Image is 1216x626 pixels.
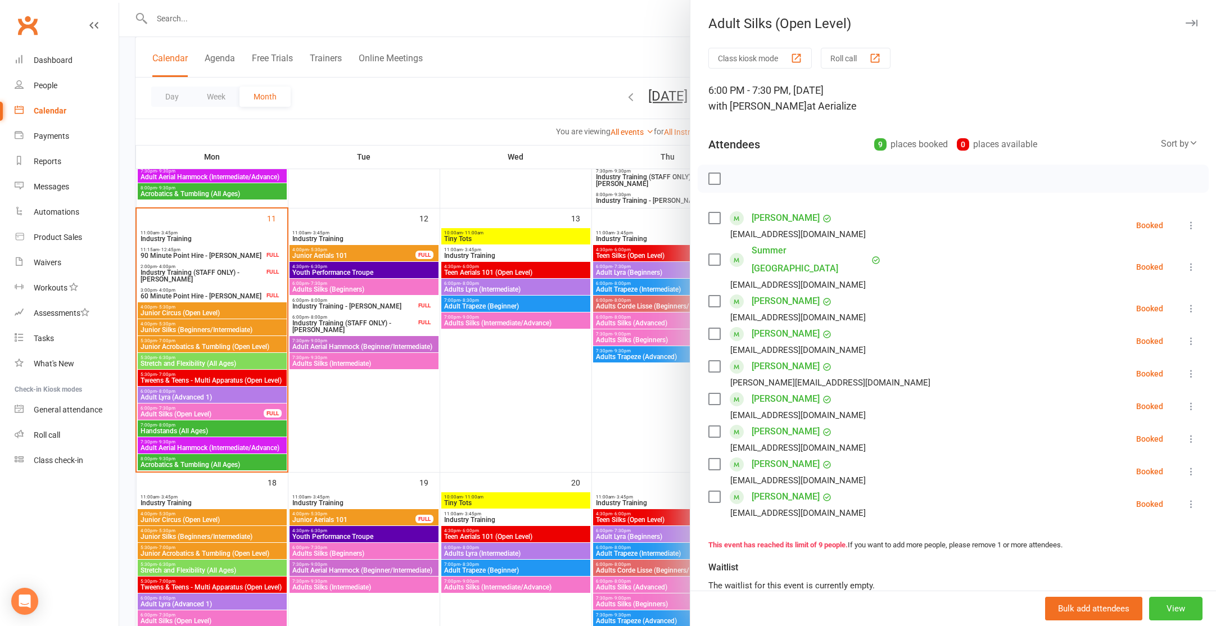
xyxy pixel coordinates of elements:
[1136,221,1163,229] div: Booked
[15,250,119,275] a: Waivers
[15,174,119,199] a: Messages
[708,539,1198,551] div: If you want to add more people, please remove 1 or more attendees.
[34,233,82,242] div: Product Sales
[34,309,89,317] div: Assessments
[752,488,820,506] a: [PERSON_NAME]
[708,579,1198,592] div: The waitlist for this event is currently empty.
[1136,402,1163,410] div: Booked
[708,541,848,549] strong: This event has reached its limit of 9 people.
[1136,370,1163,378] div: Booked
[730,441,866,455] div: [EMAIL_ADDRESS][DOMAIN_NAME]
[752,325,820,343] a: [PERSON_NAME]
[34,56,73,65] div: Dashboard
[730,375,930,390] div: [PERSON_NAME][EMAIL_ADDRESS][DOMAIN_NAME]
[708,137,760,152] div: Attendees
[730,278,866,292] div: [EMAIL_ADDRESS][DOMAIN_NAME]
[752,423,820,441] a: [PERSON_NAME]
[708,100,807,112] span: with [PERSON_NAME]
[34,131,69,140] div: Payments
[15,149,119,174] a: Reports
[15,225,119,250] a: Product Sales
[690,16,1216,31] div: Adult Silks (Open Level)
[1045,597,1142,620] button: Bulk add attendees
[1136,263,1163,271] div: Booked
[15,397,119,423] a: General attendance kiosk mode
[15,351,119,376] a: What's New
[34,182,69,191] div: Messages
[1136,500,1163,508] div: Booked
[730,343,866,357] div: [EMAIL_ADDRESS][DOMAIN_NAME]
[1136,337,1163,345] div: Booked
[34,334,54,343] div: Tasks
[34,258,61,267] div: Waivers
[34,207,79,216] div: Automations
[821,48,890,69] button: Roll call
[874,138,887,151] div: 9
[11,588,38,615] div: Open Intercom Messenger
[730,506,866,520] div: [EMAIL_ADDRESS][DOMAIN_NAME]
[957,138,969,151] div: 0
[34,157,61,166] div: Reports
[1136,468,1163,475] div: Booked
[708,560,740,575] div: Waitlist
[752,455,820,473] a: [PERSON_NAME]
[1136,305,1163,312] div: Booked
[708,83,1198,114] div: 6:00 PM - 7:30 PM, [DATE]
[34,106,66,115] div: Calendar
[807,100,857,112] span: at Aerialize
[752,209,820,227] a: [PERSON_NAME]
[15,48,119,73] a: Dashboard
[708,48,812,69] button: Class kiosk mode
[34,430,60,439] div: Roll call
[874,137,948,152] div: places booked
[752,390,820,408] a: [PERSON_NAME]
[1136,435,1163,443] div: Booked
[15,73,119,98] a: People
[34,456,83,465] div: Class check-in
[15,275,119,301] a: Workouts
[15,124,119,149] a: Payments
[34,283,67,292] div: Workouts
[15,199,119,225] a: Automations
[34,359,74,368] div: What's New
[15,98,119,124] a: Calendar
[730,408,866,423] div: [EMAIL_ADDRESS][DOMAIN_NAME]
[730,227,866,242] div: [EMAIL_ADDRESS][DOMAIN_NAME]
[752,292,820,310] a: [PERSON_NAME]
[1161,137,1198,151] div: Sort by
[34,405,102,414] div: General attendance
[1149,597,1203,620] button: View
[752,357,820,375] a: [PERSON_NAME]
[15,326,119,351] a: Tasks
[15,423,119,448] a: Roll call
[15,448,119,473] a: Class kiosk mode
[957,137,1037,152] div: places available
[752,242,869,278] a: Summer [GEOGRAPHIC_DATA]
[730,310,866,325] div: [EMAIL_ADDRESS][DOMAIN_NAME]
[730,473,866,488] div: [EMAIL_ADDRESS][DOMAIN_NAME]
[15,301,119,326] a: Assessments
[34,81,57,90] div: People
[13,11,42,39] a: Clubworx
